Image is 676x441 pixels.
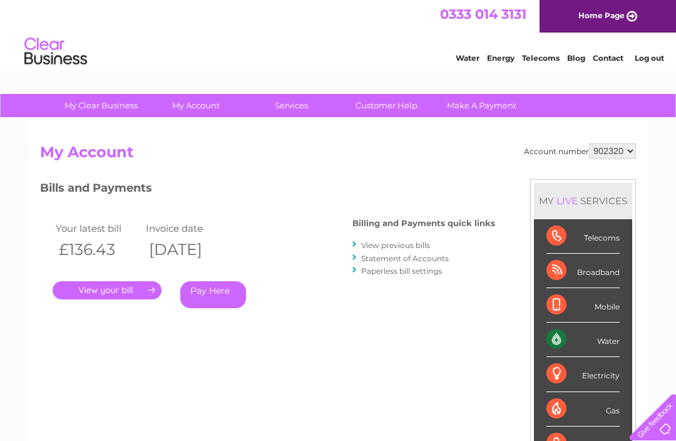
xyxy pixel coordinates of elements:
th: [DATE] [143,237,233,262]
a: Make A Payment [430,94,533,117]
div: Gas [546,392,620,427]
div: Water [546,323,620,357]
a: Contact [593,53,623,63]
div: Clear Business is a trading name of Verastar Limited (registered in [GEOGRAPHIC_DATA] No. 3667643... [43,7,635,61]
div: Telecoms [546,219,620,254]
a: Blog [567,53,585,63]
th: £136.43 [53,237,143,262]
td: Your latest bill [53,220,143,237]
div: Broadband [546,254,620,288]
h3: Bills and Payments [40,179,495,201]
a: Pay Here [180,281,246,308]
a: Energy [487,53,515,63]
a: My Clear Business [49,94,153,117]
a: Telecoms [522,53,560,63]
a: Statement of Accounts [361,254,449,263]
a: 0333 014 3131 [440,6,526,22]
a: Services [240,94,343,117]
a: Paperless bill settings [361,266,442,276]
div: Mobile [546,288,620,323]
h4: Billing and Payments quick links [352,219,495,228]
a: View previous bills [361,241,430,250]
a: Log out [635,53,664,63]
td: Invoice date [143,220,233,237]
h2: My Account [40,143,636,167]
a: My Account [145,94,248,117]
img: logo.png [24,33,88,71]
div: MY SERVICES [534,183,632,219]
a: Customer Help [335,94,438,117]
div: Electricity [546,357,620,392]
div: LIVE [554,195,580,207]
div: Account number [524,143,636,158]
a: . [53,281,161,299]
a: Water [456,53,479,63]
